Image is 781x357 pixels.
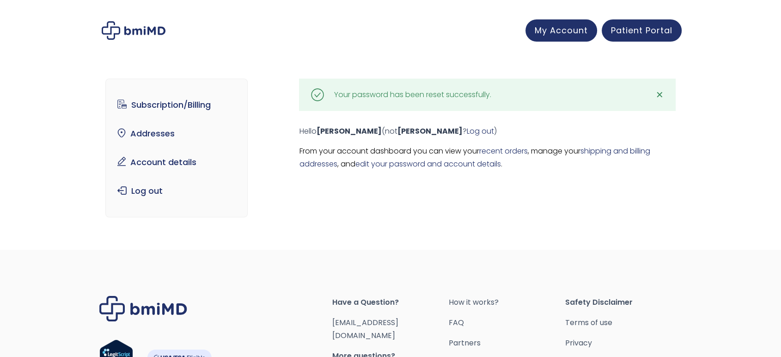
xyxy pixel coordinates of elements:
img: My account [102,21,165,40]
a: edit your password and account details [355,159,500,169]
a: FAQ [449,316,565,329]
span: Patient Portal [611,25,672,36]
a: Log out [113,181,241,201]
strong: [PERSON_NAME] [316,126,381,136]
span: Safety Disclaimer [565,296,682,309]
a: My Account [525,19,597,42]
a: recent orders [479,146,527,156]
strong: [PERSON_NAME] [397,126,462,136]
img: Brand Logo [99,296,187,321]
nav: Account pages [105,79,248,217]
a: Addresses [113,124,241,143]
a: [EMAIL_ADDRESS][DOMAIN_NAME] [332,317,398,341]
a: Account details [113,153,241,172]
span: My Account [535,25,588,36]
a: Log out [466,126,494,136]
a: Terms of use [565,316,682,329]
a: Patient Portal [602,19,682,42]
a: ✕ [650,86,669,104]
a: Partners [449,337,565,350]
a: Privacy [565,337,682,350]
span: Have a Question? [332,296,449,309]
p: From your account dashboard you can view your , manage your , and . [299,145,676,171]
a: Subscription/Billing [113,95,241,115]
span: ✕ [656,88,664,101]
div: Your password has been reset successfully. [334,88,491,101]
a: How it works? [449,296,565,309]
p: Hello (not ? ) [299,125,676,138]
